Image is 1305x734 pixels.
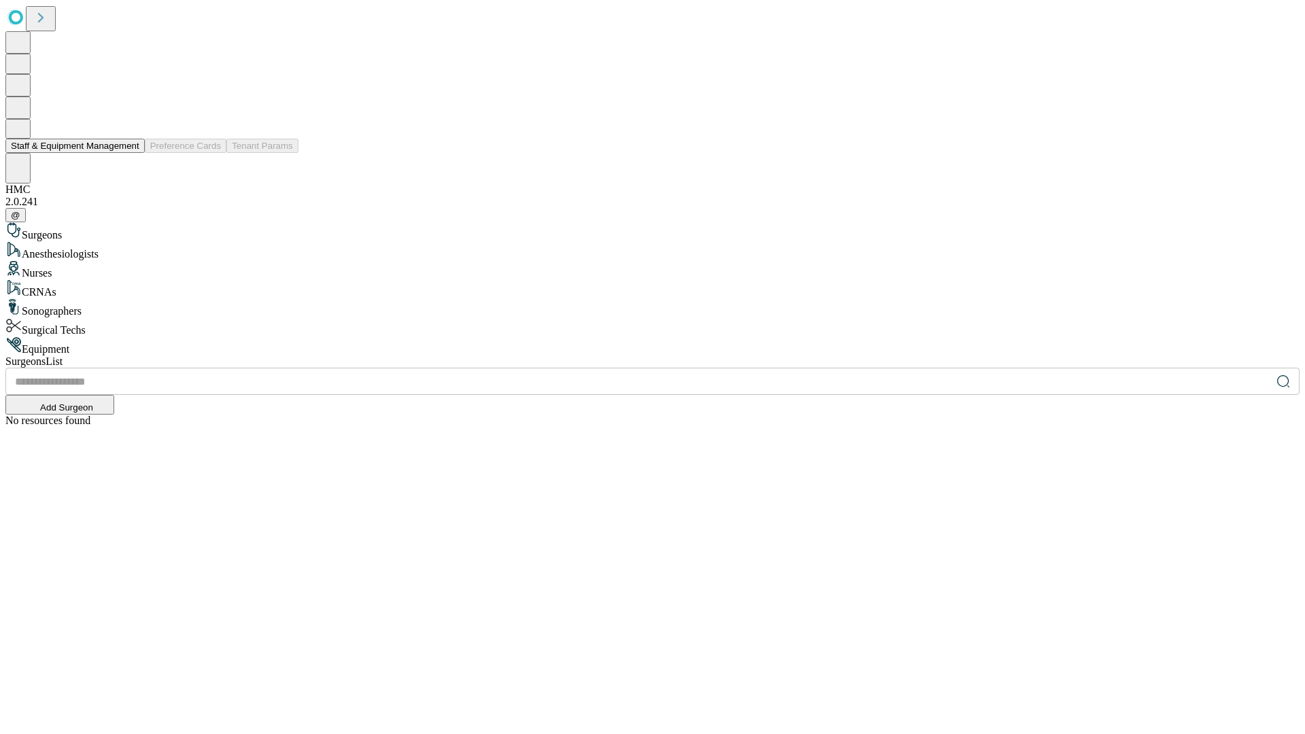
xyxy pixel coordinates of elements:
[226,139,298,153] button: Tenant Params
[5,395,114,415] button: Add Surgeon
[5,208,26,222] button: @
[5,355,1300,368] div: Surgeons List
[5,298,1300,317] div: Sonographers
[5,260,1300,279] div: Nurses
[5,241,1300,260] div: Anesthesiologists
[5,336,1300,355] div: Equipment
[145,139,226,153] button: Preference Cards
[5,222,1300,241] div: Surgeons
[5,317,1300,336] div: Surgical Techs
[5,139,145,153] button: Staff & Equipment Management
[11,210,20,220] span: @
[5,279,1300,298] div: CRNAs
[5,415,1300,427] div: No resources found
[5,183,1300,196] div: HMC
[5,196,1300,208] div: 2.0.241
[40,402,93,413] span: Add Surgeon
